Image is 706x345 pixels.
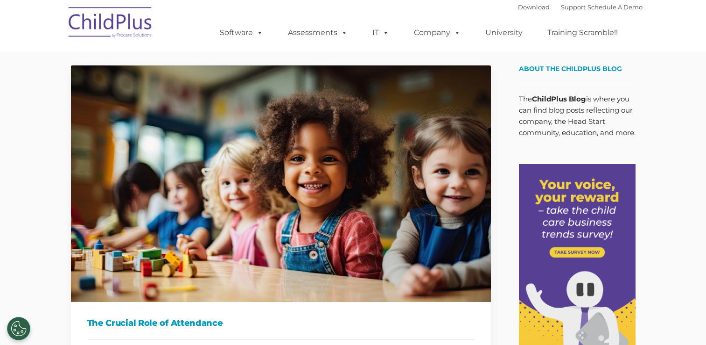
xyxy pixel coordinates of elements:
[518,3,643,11] font: |
[405,23,470,42] a: Company
[519,65,622,73] span: About the ChildPlus Blog
[519,93,636,138] p: The is where you can find blog posts reflecting our company, the Head Start community, education,...
[561,3,586,11] a: Support
[7,317,30,340] button: Cookies Settings
[363,23,398,42] a: IT
[71,65,491,302] img: ChildPlus - The Crucial Role of Attendance
[532,94,586,103] strong: ChildPlus Blog
[279,23,357,42] a: Assessments
[476,23,532,42] a: University
[87,316,475,330] h1: The Crucial Role of Attendance
[518,3,550,11] a: Download
[587,3,643,11] a: Schedule A Demo
[210,23,273,42] a: Software
[538,23,627,42] a: Training Scramble!!
[64,0,157,47] img: ChildPlus by Procare Solutions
